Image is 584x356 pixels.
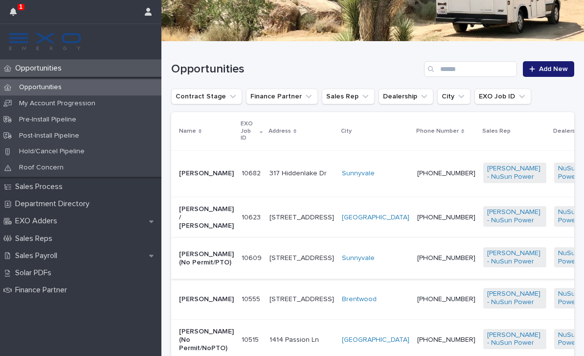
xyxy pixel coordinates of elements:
[8,32,82,51] img: FKS5r6ZBThi8E5hshIGi
[269,126,291,137] p: Address
[242,293,262,304] p: 10555
[179,205,234,230] p: [PERSON_NAME] / [PERSON_NAME]
[487,331,542,348] a: [PERSON_NAME] - NuSun Power
[270,214,334,222] p: [STREET_ADDRESS]
[487,208,542,225] a: [PERSON_NAME] - NuSun Power
[270,254,334,262] p: [STREET_ADDRESS]
[424,61,517,77] input: Search
[342,254,375,262] a: Sunnyvale
[417,214,475,221] a: [PHONE_NUMBER]
[482,126,511,137] p: Sales Rep
[11,216,65,226] p: EXO Adders
[241,119,257,143] p: EXO Job ID
[11,268,59,278] p: Solar PDFs
[523,61,574,77] a: Add New
[270,169,334,178] p: 317 Hiddenlake Dr
[487,165,542,181] a: [PERSON_NAME] - NuSun Power
[342,295,377,304] a: Brentwood
[270,295,334,304] p: [STREET_ADDRESS]
[11,234,60,243] p: Sales Reps
[558,165,581,181] a: NuSun Power
[11,83,69,92] p: Opportunities
[474,89,531,104] button: EXO Job ID
[379,89,433,104] button: Dealership
[242,252,264,262] p: 10609
[553,126,584,137] p: Dealership
[19,3,22,10] p: 1
[342,214,409,222] a: [GEOGRAPHIC_DATA]
[558,290,581,307] a: NuSun Power
[11,64,69,73] p: Opportunities
[341,126,352,137] p: City
[539,66,568,72] span: Add New
[416,126,459,137] p: Phone Number
[242,212,263,222] p: 10623
[558,208,581,225] a: NuSun Power
[179,126,196,137] p: Name
[11,199,97,209] p: Department Directory
[242,334,261,344] p: 10515
[342,169,375,178] a: Sunnyvale
[242,167,263,178] p: 10682
[417,296,475,303] a: [PHONE_NUMBER]
[417,170,475,177] a: [PHONE_NUMBER]
[11,164,71,172] p: Roof Concern
[417,336,475,343] a: [PHONE_NUMBER]
[417,255,475,261] a: [PHONE_NUMBER]
[342,336,409,344] a: [GEOGRAPHIC_DATA]
[171,62,420,76] h1: Opportunities
[171,89,242,104] button: Contract Stage
[487,290,542,307] a: [PERSON_NAME] - NuSun Power
[11,132,87,140] p: Post-Install Pipeline
[11,182,70,191] p: Sales Process
[437,89,471,104] button: City
[11,99,103,108] p: My Account Progression
[322,89,375,104] button: Sales Rep
[179,250,234,267] p: [PERSON_NAME] (No Permit/PTO)
[487,249,542,266] a: [PERSON_NAME] - NuSun Power
[11,147,92,156] p: Hold/Cancel Pipeline
[270,336,334,344] p: 1414 Passion Ln
[11,116,84,124] p: Pre-Install Pipeline
[246,89,318,104] button: Finance Partner
[558,331,581,348] a: NuSun Power
[11,251,65,261] p: Sales Payroll
[10,6,22,24] div: 1
[558,249,581,266] a: NuSun Power
[179,328,234,352] p: [PERSON_NAME] (No Permit/NoPTO)
[179,169,234,178] p: [PERSON_NAME]
[11,285,75,295] p: Finance Partner
[179,295,234,304] p: [PERSON_NAME]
